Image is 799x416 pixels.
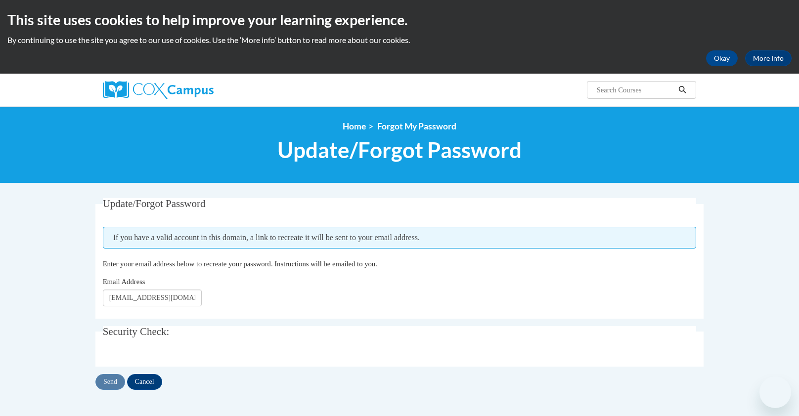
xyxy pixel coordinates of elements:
p: By continuing to use the site you agree to our use of cookies. Use the ‘More info’ button to read... [7,35,792,45]
span: Email Address [103,278,145,286]
span: Enter your email address below to recreate your password. Instructions will be emailed to you. [103,260,377,268]
button: Search [675,84,690,96]
h2: This site uses cookies to help improve your learning experience. [7,10,792,30]
input: Search Courses [596,84,675,96]
span: Update/Forgot Password [277,137,522,163]
button: Okay [706,50,738,66]
a: More Info [745,50,792,66]
iframe: Button to launch messaging window [759,376,791,408]
a: Cox Campus [103,81,291,99]
a: Home [343,121,366,131]
input: Cancel [127,374,162,390]
span: Forgot My Password [377,121,456,131]
span: If you have a valid account in this domain, a link to recreate it will be sent to your email addr... [103,227,697,249]
span: Security Check: [103,326,170,337]
img: Cox Campus [103,81,214,99]
input: Email [103,290,202,306]
span: Update/Forgot Password [103,198,206,209]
